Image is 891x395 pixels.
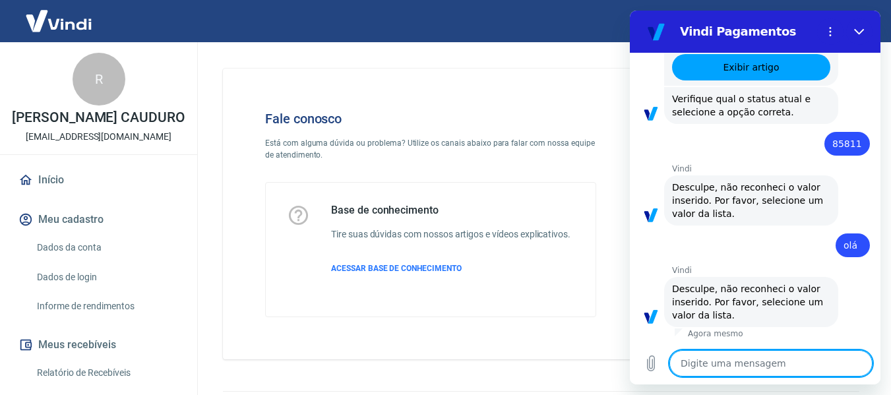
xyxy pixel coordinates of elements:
a: Informe de rendimentos [32,293,181,320]
img: Vindi [16,1,102,41]
a: ACESSAR BASE DE CONHECIMENTO [331,262,570,274]
img: Fale conosco [628,90,828,266]
p: Está com alguma dúvida ou problema? Utilize os canais abaixo para falar com nossa equipe de atend... [265,137,596,161]
h4: Fale conosco [265,111,596,127]
h5: Base de conhecimento [331,204,570,217]
span: ACESSAR BASE DE CONHECIMENTO [331,264,462,273]
a: Dados da conta [32,234,181,261]
button: Meus recebíveis [16,330,181,359]
p: [PERSON_NAME] CAUDURO [12,111,185,125]
button: Sair [828,9,875,34]
iframe: Janela de mensagens [630,11,880,384]
p: [EMAIL_ADDRESS][DOMAIN_NAME] [26,130,171,144]
h6: Tire suas dúvidas com nossos artigos e vídeos explicativos. [331,228,570,241]
a: Dados de login [32,264,181,291]
button: Meu cadastro [16,205,181,234]
a: Relatório de Recebíveis [32,359,181,386]
div: R [73,53,125,106]
a: Início [16,166,181,195]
